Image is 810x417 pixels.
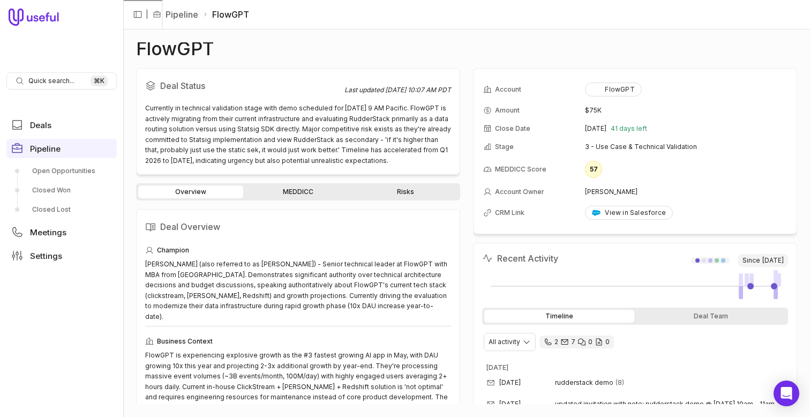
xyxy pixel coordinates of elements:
span: Pipeline [30,145,61,153]
span: Account [495,85,521,94]
div: Currently in technical validation stage with demo scheduled for [DATE] 9 AM Pacific. FlowGPT is a... [145,103,451,166]
span: updated invitation with note: rudderstack demo @ [DATE] 10am - 11am (mdt) ([PERSON_NAME]) [555,400,784,408]
span: 8 emails in thread [616,378,624,387]
a: View in Salesforce [585,206,673,220]
a: MEDDICC [245,185,350,198]
span: 41 days left [611,124,647,133]
kbd: ⌘ K [91,76,108,86]
h2: Recent Activity [482,252,558,265]
div: Last updated [344,86,451,94]
div: 57 [585,161,602,178]
div: Timeline [484,310,634,323]
h2: Deal Overview [145,218,451,235]
span: Close Date [495,124,530,133]
a: Closed Won [6,182,117,199]
div: Champion [145,244,451,257]
td: $75K [585,102,787,119]
a: Deals [6,115,117,135]
a: Settings [6,246,117,265]
div: FlowGPT [592,85,634,94]
time: [DATE] [499,400,521,408]
time: [DATE] 10:07 AM PDT [385,86,451,94]
time: [DATE] [486,363,508,371]
div: Deal Team [636,310,786,323]
span: Quick search... [28,77,74,85]
div: [PERSON_NAME] (also referred to as [PERSON_NAME]) - Senior technical leader at FlowGPT with MBA f... [145,259,451,322]
span: MEDDICC Score [495,165,546,174]
td: [PERSON_NAME] [585,183,787,200]
button: Collapse sidebar [130,6,146,23]
time: [DATE] [585,124,606,133]
div: Business Context [145,335,451,348]
a: Open Opportunities [6,162,117,180]
div: View in Salesforce [592,208,666,217]
td: 3 - Use Case & Technical Validation [585,138,787,155]
span: Account Owner [495,188,544,196]
a: Overview [138,185,243,198]
a: Meetings [6,222,117,242]
span: Settings [30,252,62,260]
li: FlowGPT [202,8,249,21]
span: Amount [495,106,520,115]
span: Since [738,254,788,267]
h1: FlowGPT [136,42,214,55]
span: Deals [30,121,51,129]
div: 2 calls and 7 email threads [539,336,614,348]
h2: Deal Status [145,77,344,94]
span: rudderstack demo [555,378,613,387]
a: Risks [353,185,458,198]
span: CRM Link [495,208,524,217]
a: Pipeline [166,8,198,21]
span: Stage [495,143,514,151]
div: Pipeline submenu [6,162,117,218]
span: | [146,8,148,21]
button: FlowGPT [585,83,641,96]
span: Meetings [30,228,66,236]
a: Pipeline [6,139,117,158]
time: [DATE] [762,256,784,265]
div: Open Intercom Messenger [774,381,799,406]
a: Closed Lost [6,201,117,218]
time: [DATE] [499,378,521,387]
